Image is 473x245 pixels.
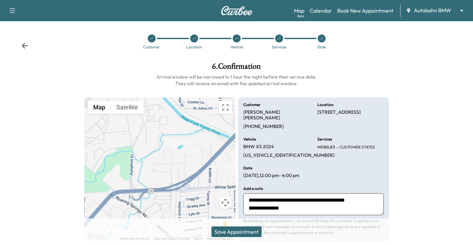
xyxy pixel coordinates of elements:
[243,103,261,107] h6: Customer
[317,145,335,150] span: MOBILE11
[243,153,335,158] p: [US_VEHICLE_IDENTIFICATION_NUMBER]
[243,124,284,130] p: [PHONE_NUMBER]
[211,226,262,237] button: Save Appointment
[230,45,243,49] div: Vehicle
[219,196,232,209] button: Map camera controls
[243,166,252,170] h6: Date
[317,109,361,115] p: [STREET_ADDRESS]
[219,101,232,114] button: Toggle fullscreen view
[243,173,299,179] p: [DATE] , 12:00 pm - 4:00 pm
[294,7,304,15] a: MapBeta
[335,144,338,151] span: -
[317,45,326,49] div: Date
[243,218,384,236] p: By booking an appointment, you are confirming the customer is opting in to receive SMS text messa...
[338,145,375,150] span: CUSTOMER STATES
[243,144,274,150] p: BMW X5 2024
[243,137,256,141] h6: Vehicle
[221,6,253,15] img: Curbee Logo
[337,7,393,15] a: Book New Appointment
[88,101,111,114] button: Show street map
[272,45,286,49] div: Services
[310,7,332,15] a: Calendar
[84,74,389,87] h6: Arrival window will be narrowed to 1 hour the night before their service date. They will receive ...
[243,187,263,191] h6: Add a note
[243,109,310,121] p: [PERSON_NAME] [PERSON_NAME]
[317,137,332,141] h6: Services
[317,103,334,107] h6: Location
[143,45,160,49] div: Customer
[186,45,202,49] div: Location
[111,101,144,114] button: Show satellite imagery
[414,7,451,14] span: Autobahn BMW
[21,42,28,49] div: Back
[297,14,304,19] div: Beta
[84,62,389,74] h1: 6 . Confirmation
